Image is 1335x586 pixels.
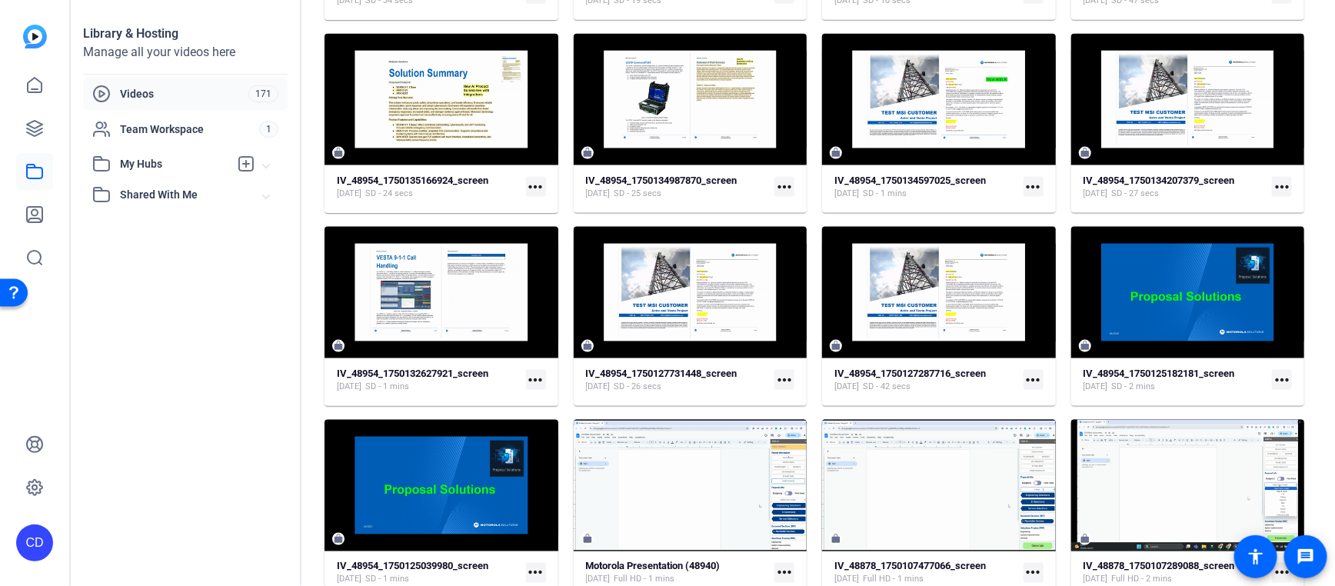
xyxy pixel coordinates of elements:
span: [DATE] [337,381,361,393]
mat-icon: more_horiz [1272,370,1292,390]
mat-icon: more_horiz [526,177,546,197]
mat-icon: more_horiz [526,370,546,390]
mat-icon: accessibility [1247,548,1265,566]
mat-icon: more_horiz [1024,563,1044,583]
img: blue-gradient.svg [23,25,47,48]
strong: IV_48954_1750134987870_screen [586,175,737,186]
span: Full HD - 2 mins [1112,574,1173,586]
mat-expansion-panel-header: My Hubs [83,148,288,179]
strong: IV_48954_1750127731448_screen [586,368,737,379]
a: IV_48954_1750134597025_screen[DATE]SD - 1 mins [834,175,1017,200]
span: SD - 25 secs [614,188,662,200]
span: [DATE] [834,381,859,393]
a: IV_48954_1750134207379_screen[DATE]SD - 27 secs [1084,175,1267,200]
div: Manage all your videos here [83,43,288,62]
span: [DATE] [586,188,611,200]
mat-icon: more_horiz [1024,177,1044,197]
div: Library & Hosting [83,25,288,43]
span: [DATE] [1084,188,1108,200]
mat-icon: more_horiz [1272,563,1292,583]
span: SD - 1 mins [365,574,409,586]
strong: IV_48954_1750134207379_screen [1084,175,1235,186]
strong: IV_48954_1750127287716_screen [834,368,986,379]
strong: IV_48954_1750132627921_screen [337,368,488,379]
span: Shared With Me [120,187,263,203]
a: IV_48954_1750132627921_screen[DATE]SD - 1 mins [337,368,520,393]
span: 171 [248,85,278,102]
span: [DATE] [834,188,859,200]
span: [DATE] [337,188,361,200]
strong: Motorola Presentation (48940) [586,561,721,572]
a: IV_48954_1750135166924_screen[DATE]SD - 24 secs [337,175,520,200]
span: SD - 26 secs [614,381,662,393]
span: [DATE] [1084,574,1108,586]
mat-icon: more_horiz [774,563,794,583]
span: [DATE] [337,574,361,586]
strong: IV_48878_1750107289088_screen [1084,561,1235,572]
a: IV_48954_1750125039980_screen[DATE]SD - 1 mins [337,561,520,586]
span: SD - 1 mins [365,381,409,393]
span: My Hubs [120,156,229,172]
strong: IV_48954_1750134597025_screen [834,175,986,186]
strong: IV_48954_1750125039980_screen [337,561,488,572]
a: Motorola Presentation (48940)[DATE]Full HD - 1 mins [586,561,769,586]
a: IV_48954_1750127731448_screen[DATE]SD - 26 secs [586,368,769,393]
span: Videos [120,86,248,102]
span: [DATE] [586,381,611,393]
a: IV_48954_1750127287716_screen[DATE]SD - 42 secs [834,368,1017,393]
mat-icon: more_horiz [1024,370,1044,390]
mat-icon: more_horiz [774,370,794,390]
mat-icon: more_horiz [1272,177,1292,197]
span: [DATE] [834,574,859,586]
a: IV_48878_1750107289088_screen[DATE]Full HD - 2 mins [1084,561,1267,586]
a: IV_48954_1750134987870_screen[DATE]SD - 25 secs [586,175,769,200]
span: [DATE] [1084,381,1108,393]
span: Full HD - 1 mins [614,574,675,586]
span: 1 [259,121,278,138]
strong: IV_48954_1750125182181_screen [1084,368,1235,379]
mat-icon: more_horiz [774,177,794,197]
strong: IV_48878_1750107477066_screen [834,561,986,572]
span: SD - 24 secs [365,188,413,200]
strong: IV_48954_1750135166924_screen [337,175,488,186]
span: SD - 42 secs [863,381,911,393]
div: CD [16,524,53,561]
a: IV_48954_1750125182181_screen[DATE]SD - 2 mins [1084,368,1267,393]
mat-icon: message [1297,548,1315,566]
span: SD - 1 mins [863,188,907,200]
a: IV_48878_1750107477066_screen[DATE]Full HD - 1 mins [834,561,1017,586]
mat-icon: more_horiz [526,563,546,583]
span: SD - 27 secs [1112,188,1160,200]
span: Team Workspace [120,122,259,137]
span: SD - 2 mins [1112,381,1156,393]
span: [DATE] [586,574,611,586]
mat-expansion-panel-header: Shared With Me [83,179,288,210]
span: Full HD - 1 mins [863,574,924,586]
